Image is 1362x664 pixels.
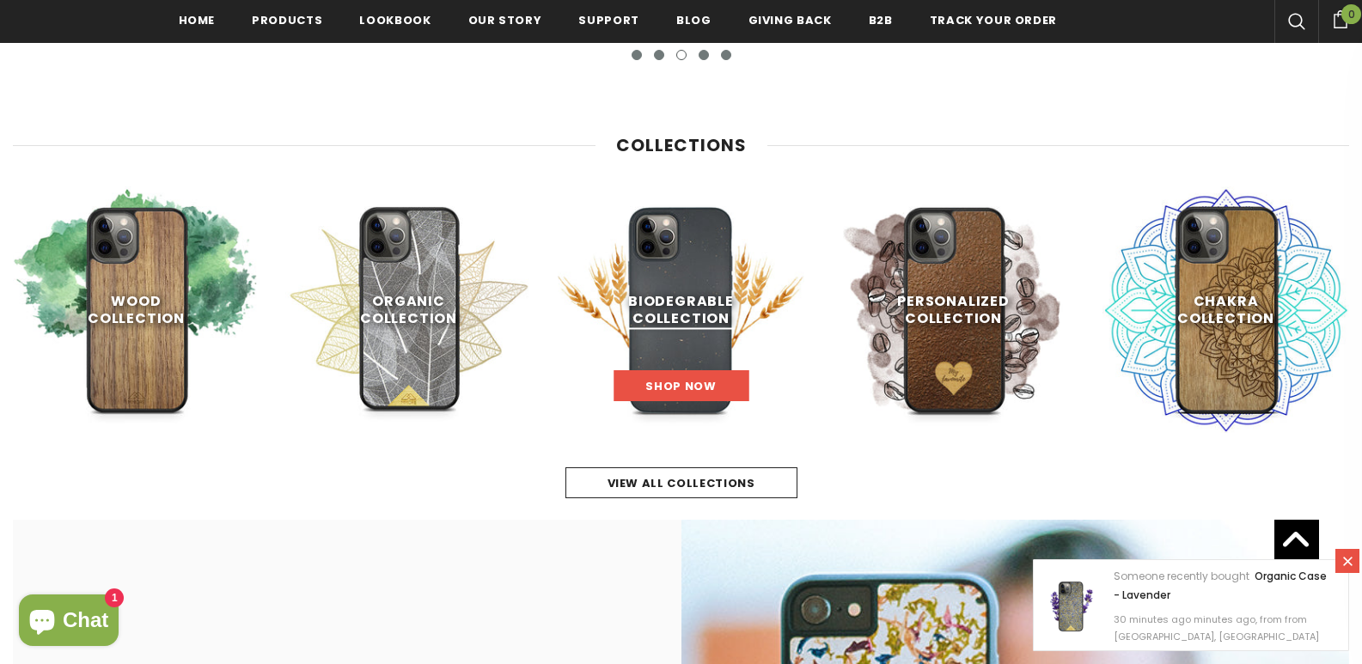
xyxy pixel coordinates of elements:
[616,133,747,157] span: Collections
[578,12,639,28] span: support
[14,594,124,650] inbox-online-store-chat: Shopify online store chat
[1114,612,1319,643] span: 30 minutes ago minutes ago, from from [GEOGRAPHIC_DATA], [GEOGRAPHIC_DATA]
[359,12,431,28] span: Lookbook
[468,12,542,28] span: Our Story
[614,370,748,401] a: Shop Now
[608,475,755,491] span: view all collections
[676,12,712,28] span: Blog
[654,50,664,60] button: 2
[1318,8,1362,28] a: 0
[676,50,687,60] button: 3
[179,12,216,28] span: Home
[1114,569,1249,583] span: Someone recently bought
[869,12,893,28] span: B2B
[565,467,797,498] a: view all collections
[748,12,832,28] span: Giving back
[252,12,322,28] span: Products
[645,378,716,394] span: Shop Now
[699,50,709,60] button: 4
[1341,4,1361,24] span: 0
[632,50,642,60] button: 1
[721,50,731,60] button: 5
[930,12,1057,28] span: Track your order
